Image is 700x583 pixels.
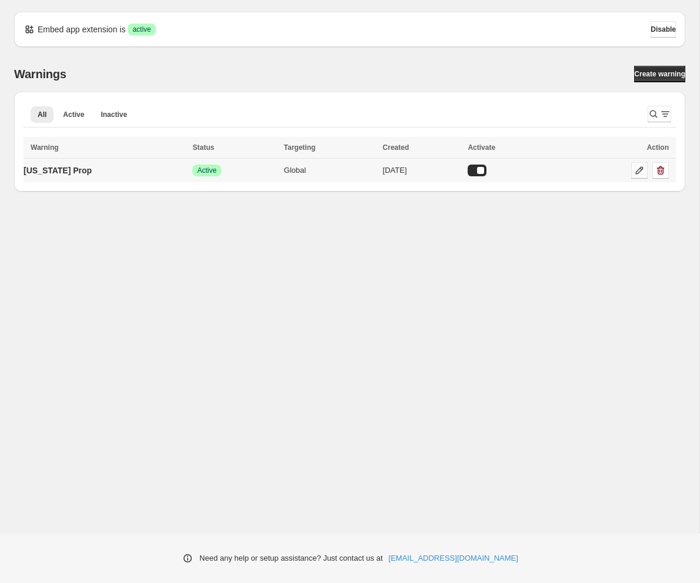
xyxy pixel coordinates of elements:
[63,110,84,119] span: Active
[651,21,676,38] button: Disable
[132,25,151,34] span: active
[192,143,214,152] span: Status
[284,143,316,152] span: Targeting
[468,143,495,152] span: Activate
[648,106,671,122] button: Search and filter results
[38,24,125,35] p: Embed app extension is
[31,143,59,152] span: Warning
[197,166,216,175] span: Active
[647,143,669,152] span: Action
[634,69,685,79] span: Create warning
[383,165,461,176] div: [DATE]
[634,66,685,82] a: Create warning
[38,110,46,119] span: All
[383,143,409,152] span: Created
[389,552,518,564] a: [EMAIL_ADDRESS][DOMAIN_NAME]
[24,161,92,180] a: [US_STATE] Prop
[14,67,66,81] h2: Warnings
[101,110,127,119] span: Inactive
[24,165,92,176] p: [US_STATE] Prop
[284,165,376,176] div: Global
[651,25,676,34] span: Disable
